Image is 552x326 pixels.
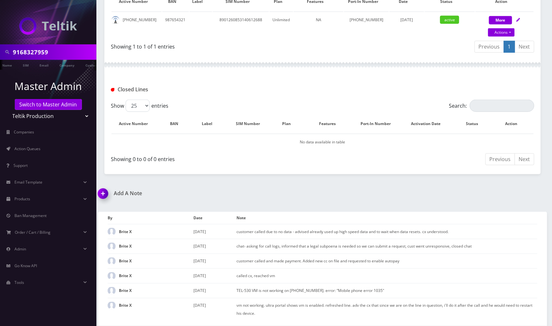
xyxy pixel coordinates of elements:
td: NA [294,12,344,38]
span: Go Know API [14,263,37,268]
span: active [440,16,459,24]
a: Previous [485,153,515,165]
span: Support [13,163,28,168]
span: Action Queues [14,146,40,151]
td: [PHONE_NUMBER] [344,12,389,38]
div: Showing 1 to 1 of 1 entries [111,40,318,50]
td: 8901260853140612688 [213,12,269,38]
td: Unlimited [270,12,293,38]
td: customer called due to no data - advised already used up high speed data and to wait when data re... [236,224,538,239]
button: More [489,16,512,24]
a: SIM [20,60,32,70]
div: Showing 0 to 0 of 0 entries [111,153,318,163]
td: [DATE] [194,239,237,254]
span: Ban Management [14,213,47,218]
span: Email Template [14,179,42,185]
td: TEL-530 VM is not working on [PHONE_NUMBER]. error: “Mobile phone error 1035" [236,283,538,298]
td: [DATE] [194,254,237,268]
th: Plan: activate to sort column ascending [274,114,305,133]
a: Actions [488,28,515,37]
a: Company [56,60,78,70]
img: Closed Lines [111,88,114,92]
label: Search: [449,100,534,112]
select: Showentries [126,100,150,112]
span: [DATE] [400,17,413,23]
h1: Closed Lines [111,86,245,93]
td: [PHONE_NUMBER] [111,12,162,38]
a: Next [515,153,534,165]
span: Order / Cart / Billing [15,230,51,235]
img: default.png [111,16,120,24]
th: Date [194,212,237,224]
input: Search: [470,100,534,112]
span: Products [14,196,30,202]
td: customer called and made payment. Added new cc on file and requested to enable autopay [236,254,538,268]
a: Email [36,60,52,70]
th: By [108,212,194,224]
td: [DATE] [194,298,237,321]
strong: Brite X [119,244,132,249]
strong: Brite X [119,288,132,294]
th: Port-In Number: activate to sort column ascending [356,114,402,133]
label: Show entries [111,100,168,112]
a: 1 [504,41,515,53]
span: Companies [14,129,34,135]
th: Active Number: activate to sort column descending [111,114,162,133]
td: called cx, reached vm [236,268,538,283]
strong: Brite X [119,303,132,308]
img: Teltik Production [19,17,77,35]
strong: Brite X [119,229,132,234]
span: Admin [14,246,26,252]
a: Next [515,41,534,53]
th: Label: activate to sort column ascending [193,114,228,133]
td: vm not working. ultra portal shows vm is enabled. refreshed line. adv the cx that since we are on... [236,298,538,321]
strong: Brite X [119,258,132,264]
input: Search in Company [13,46,95,58]
td: chat- asking for call logs, informed that a legal subpoena is needed so we can submit a request, ... [236,239,538,254]
th: Action : activate to sort column ascending [495,114,534,133]
td: [DATE] [194,283,237,298]
th: SIM Number: activate to sort column ascending [228,114,274,133]
td: 987654321 [162,12,189,38]
th: Activation Date: activate to sort column ascending [402,114,456,133]
span: Tools [14,280,24,285]
td: No data available in table [111,134,534,150]
th: BAN: activate to sort column ascending [162,114,193,133]
strong: Brite X [119,273,132,279]
a: Add A Note [98,190,318,196]
a: Switch to Master Admin [15,99,82,110]
td: [DATE] [194,224,237,239]
th: Note [236,212,538,224]
a: Previous [475,41,504,53]
th: Features: activate to sort column ascending [306,114,356,133]
th: Status: activate to sort column ascending [456,114,494,133]
a: Customer [82,60,104,70]
td: [DATE] [194,268,237,283]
